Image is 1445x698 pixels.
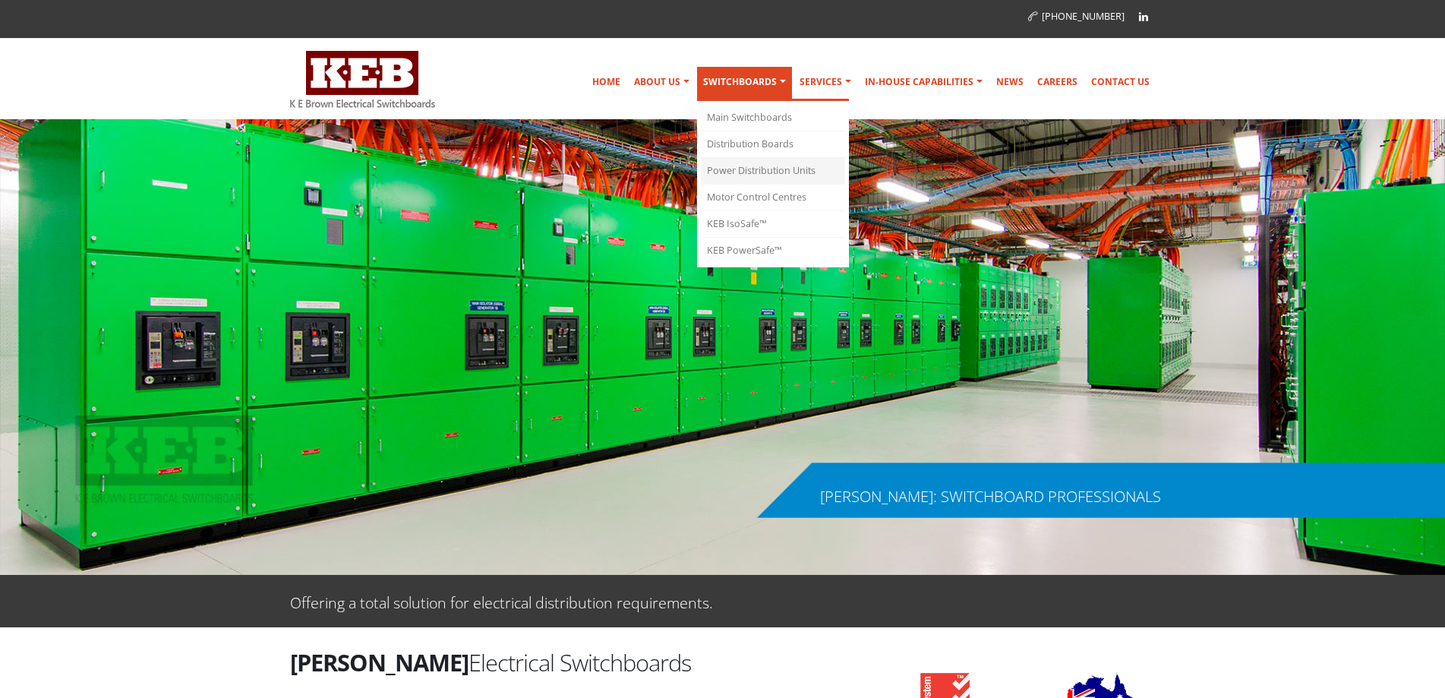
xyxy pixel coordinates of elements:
[628,67,696,97] a: About Us
[701,211,845,238] a: KEB IsoSafe™
[701,158,845,185] a: Power Distribution Units
[290,646,860,678] h2: Electrical Switchboards
[586,67,626,97] a: Home
[1085,67,1156,97] a: Contact Us
[697,67,792,101] a: Switchboards
[290,51,435,108] img: K E Brown Electrical Switchboards
[290,646,469,678] strong: [PERSON_NAME]
[820,489,1161,504] div: [PERSON_NAME]: SWITCHBOARD PROFESSIONALS
[290,590,713,612] p: Offering a total solution for electrical distribution requirements.
[701,185,845,211] a: Motor Control Centres
[1028,10,1125,23] a: [PHONE_NUMBER]
[990,67,1030,97] a: News
[701,105,845,131] a: Main Switchboards
[793,67,857,97] a: Services
[701,131,845,158] a: Distribution Boards
[1031,67,1084,97] a: Careers
[701,238,845,264] a: KEB PowerSafe™
[859,67,989,97] a: In-house Capabilities
[1132,5,1155,28] a: Linkedin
